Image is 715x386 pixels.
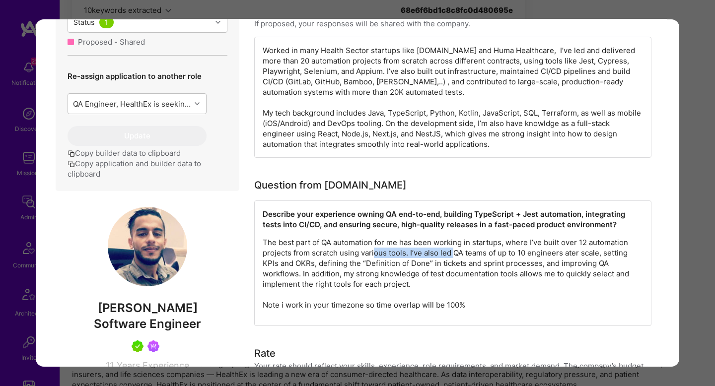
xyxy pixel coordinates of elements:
div: Your rate should reflect your skills, experience, role requirements, and market demand. The compa... [254,361,651,382]
span: Years Experience [117,360,189,371]
span: Software Engineer [94,317,201,331]
button: Copy application and builder data to clipboard [68,158,227,179]
img: A.Teamer in Residence [132,340,143,352]
div: QA Engineer, HealthEx is seeking a Senior QA Engineer/QA Lead to build and scale TypeScript-based... [73,99,192,109]
div: modal [36,19,679,367]
i: icon Chevron [195,101,200,106]
i: icon Copy [68,150,75,158]
span: 11 [106,360,114,371]
div: Worked in many Health Sector startups like [DOMAIN_NAME] and Huma Healthcare, I’ve led and delive... [254,37,651,158]
a: User Avatar [108,279,187,288]
div: Status [73,17,94,28]
img: User Avatar [108,207,187,286]
div: Rate [254,346,276,361]
i: icon Chevron [215,20,220,25]
div: Proposed - Shared [78,37,145,47]
p: The best part of QA automation for me has been working in startups, where I’ve built over 12 auto... [263,237,643,310]
div: 1 [99,16,114,28]
img: Been on Mission [147,340,159,352]
button: Copy builder data to clipboard [68,148,181,158]
div: Question from [DOMAIN_NAME] [254,178,407,193]
i: icon Copy [68,161,75,168]
span: [PERSON_NAME] [56,301,239,316]
button: Update [68,126,207,146]
p: Re-assign application to another role [68,71,207,81]
strong: Describe your experience owning QA end-to-end, building TypeScript + Jest automation, integrating... [263,209,627,229]
div: If proposed, your responses will be shared with the company. [254,18,470,29]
